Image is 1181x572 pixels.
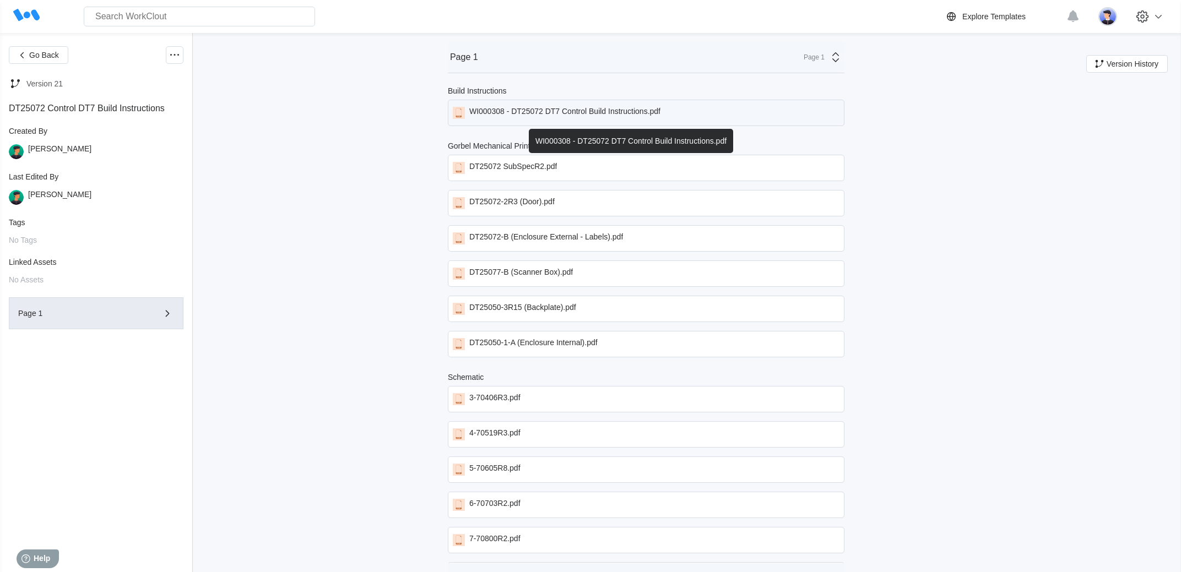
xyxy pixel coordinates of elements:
[9,144,24,159] img: user.png
[448,373,484,382] div: Schematic
[18,309,143,317] div: Page 1
[469,303,576,315] div: DT25050-3R15 (Backplate).pdf
[9,190,24,205] img: user.png
[9,103,183,113] div: DT25072 Control DT7 Build Instructions
[9,172,183,181] div: Last Edited By
[469,393,521,405] div: 3-70406R3.pdf
[945,10,1061,23] a: Explore Templates
[1098,7,1117,26] img: user-5.png
[469,499,521,511] div: 6-70703R2.pdf
[28,190,91,205] div: [PERSON_NAME]
[9,218,183,227] div: Tags
[797,53,825,61] div: Page 1
[1107,60,1158,68] span: Version History
[469,464,521,476] div: 5-70605R8.pdf
[26,79,63,88] div: Version 21
[9,275,183,284] div: No Assets
[9,258,183,266] div: Linked Assets
[1086,55,1168,73] button: Version History
[28,144,91,159] div: [PERSON_NAME]
[529,129,733,153] div: WI000308 - DT25072 DT7 Control Build Instructions.pdf
[469,232,623,244] div: DT25072-B (Enclosure External - Labels).pdf
[9,46,68,64] button: Go Back
[469,107,660,119] div: WI000308 - DT25072 DT7 Control Build Instructions.pdf
[469,534,521,546] div: 7-70800R2.pdf
[469,428,521,440] div: 4-70519R3.pdf
[450,52,478,62] div: Page 1
[962,12,1026,21] div: Explore Templates
[469,338,598,350] div: DT25050-1-A (Enclosure Internal).pdf
[84,7,315,26] input: Search WorkClout
[29,51,59,59] span: Go Back
[448,141,534,150] div: Gorbel Mechanical Prints
[469,268,573,280] div: DT25077-B (Scanner Box).pdf
[448,86,507,95] div: Build Instructions
[469,162,557,174] div: DT25072 SubSpecR2.pdf
[9,236,183,244] div: No Tags
[469,197,555,209] div: DT25072-2R3 (Door).pdf
[9,297,183,329] button: Page 1
[9,127,183,135] div: Created By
